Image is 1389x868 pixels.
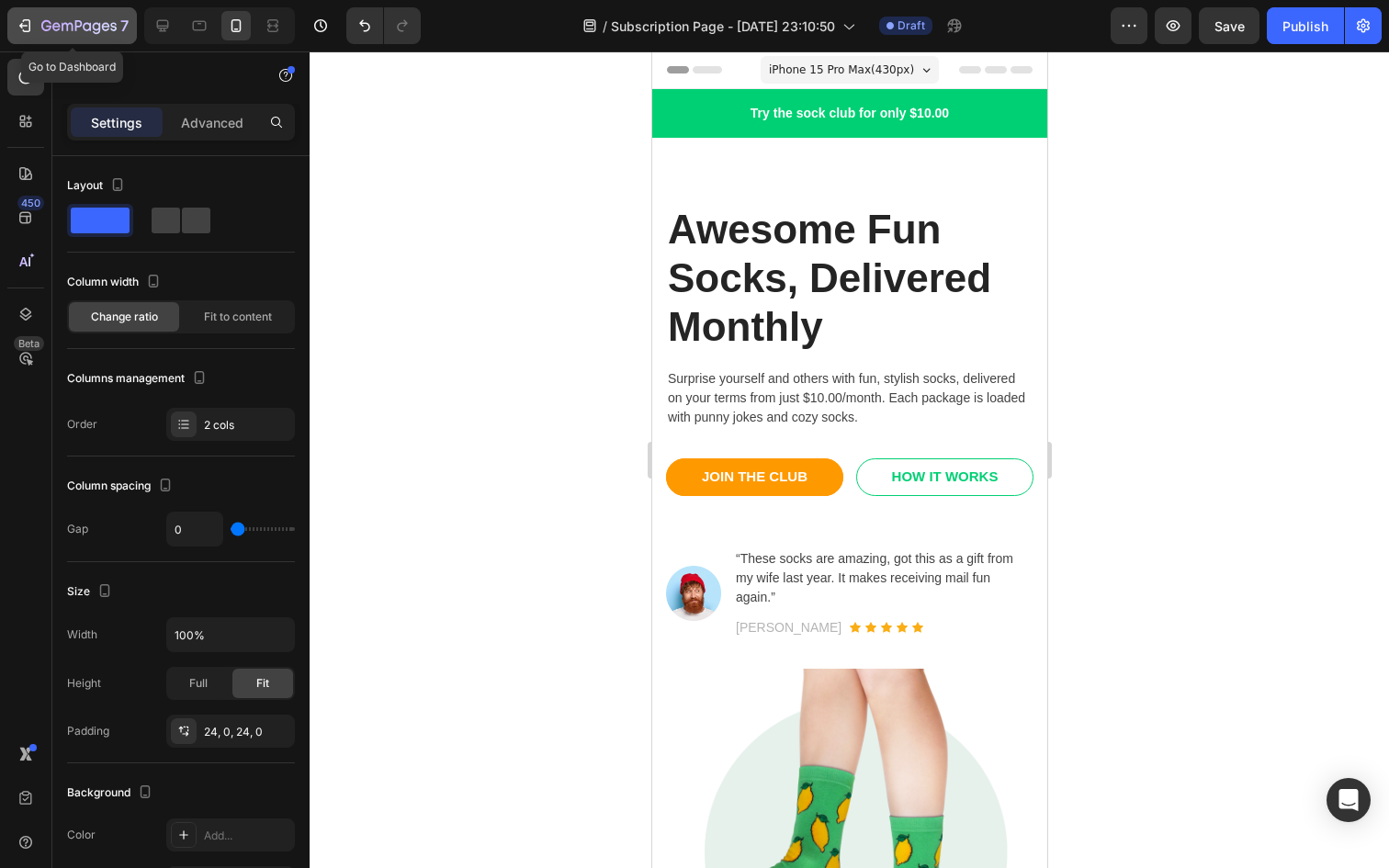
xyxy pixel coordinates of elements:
input: Auto [167,618,294,651]
div: Undo/Redo [346,7,421,44]
div: Width [67,626,97,643]
div: Column width [67,270,164,295]
div: 2 cols [204,417,290,434]
div: Beta [14,336,44,351]
div: Size [67,580,116,604]
div: Gap [67,521,88,537]
span: Save [1214,18,1245,34]
div: Open Intercom Messenger [1327,778,1371,822]
span: Fit to content [204,309,272,325]
div: Height [67,675,101,692]
div: Layout [67,174,129,198]
span: Full [189,675,208,692]
span: Change ratio [91,309,158,325]
button: Publish [1267,7,1344,44]
p: 7 [120,15,129,37]
span: Subscription Page - [DATE] 23:10:50 [611,17,835,36]
p: Settings [91,113,142,132]
p: Advanced [181,113,243,132]
div: 450 [17,196,44,210]
iframe: Design area [652,51,1047,868]
p: Row [89,65,245,87]
div: 24, 0, 24, 0 [204,724,290,740]
span: Draft [898,17,925,34]
div: Column spacing [67,474,176,499]
span: Fit [256,675,269,692]
input: Auto [167,513,222,546]
div: Add... [204,828,290,844]
button: Save [1199,7,1259,44]
div: Order [67,416,97,433]
span: / [603,17,607,36]
div: Color [67,827,96,843]
div: Padding [67,723,109,739]
div: Publish [1282,17,1328,36]
button: 7 [7,7,137,44]
div: Columns management [67,366,210,391]
div: Background [67,781,156,806]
